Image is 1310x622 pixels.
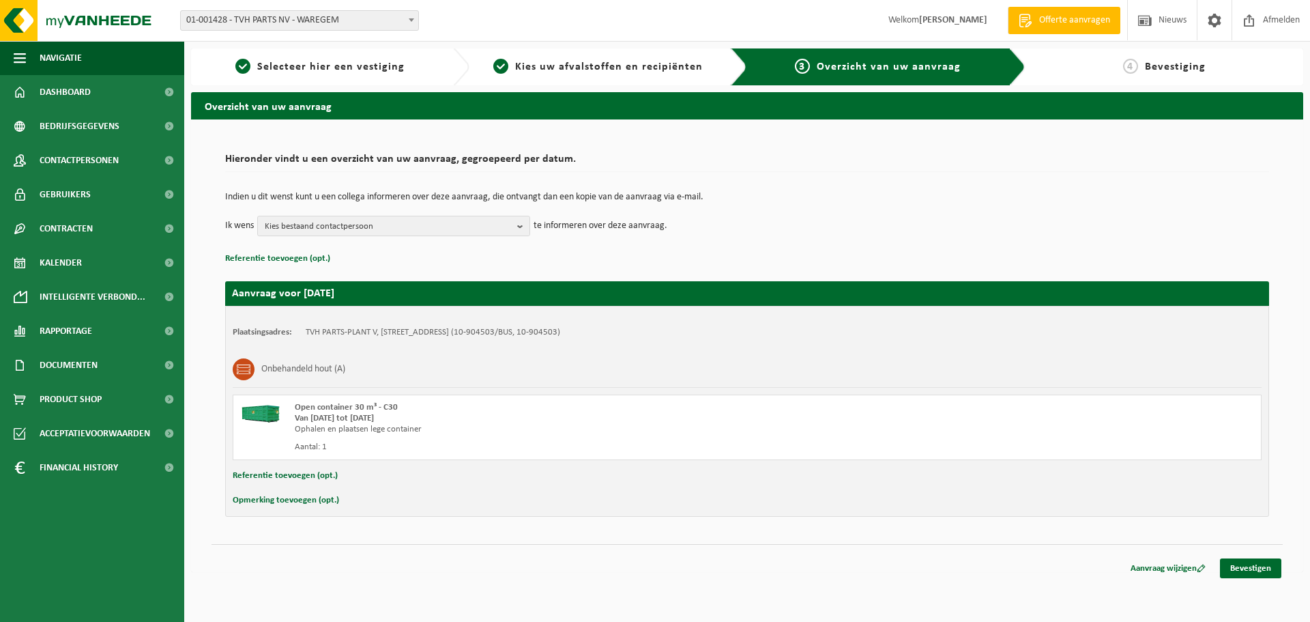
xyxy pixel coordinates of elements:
span: 1 [235,59,250,74]
span: Bedrijfsgegevens [40,109,119,143]
a: 2Kies uw afvalstoffen en recipiënten [476,59,720,75]
span: Kies uw afvalstoffen en recipiënten [515,61,703,72]
h2: Overzicht van uw aanvraag [191,92,1303,119]
span: 01-001428 - TVH PARTS NV - WAREGEM [180,10,419,31]
button: Referentie toevoegen (opt.) [225,250,330,268]
h2: Hieronder vindt u een overzicht van uw aanvraag, gegroepeerd per datum. [225,154,1269,172]
a: Bevestigen [1220,559,1281,578]
a: Offerte aanvragen [1008,7,1120,34]
button: Kies bestaand contactpersoon [257,216,530,236]
img: HK-XC-30-GN-00.png [240,402,281,423]
span: Product Shop [40,382,102,416]
span: Selecteer hier een vestiging [257,61,405,72]
p: te informeren over deze aanvraag. [534,216,667,236]
span: Kies bestaand contactpersoon [265,216,512,237]
strong: [PERSON_NAME] [919,15,987,25]
span: Dashboard [40,75,91,109]
span: Gebruikers [40,178,91,212]
div: Ophalen en plaatsen lege container [295,424,802,435]
a: Aanvraag wijzigen [1120,559,1216,578]
span: 4 [1123,59,1138,74]
p: Ik wens [225,216,254,236]
span: Offerte aanvragen [1036,14,1113,27]
span: Intelligente verbond... [40,280,145,314]
td: TVH PARTS-PLANT V, [STREET_ADDRESS] (10-904503/BUS, 10-904503) [306,327,560,338]
span: 2 [493,59,508,74]
span: Contracten [40,212,93,246]
span: Financial History [40,451,118,485]
span: Open container 30 m³ - C30 [295,403,398,412]
span: 01-001428 - TVH PARTS NV - WAREGEM [181,11,418,30]
span: Bevestiging [1145,61,1206,72]
h3: Onbehandeld hout (A) [261,358,345,380]
strong: Van [DATE] tot [DATE] [295,414,374,423]
button: Opmerking toevoegen (opt.) [233,492,339,509]
span: Documenten [40,348,98,382]
a: 1Selecteer hier een vestiging [198,59,442,75]
span: Overzicht van uw aanvraag [817,61,961,72]
span: Navigatie [40,41,82,75]
strong: Plaatsingsadres: [233,328,292,337]
span: Acceptatievoorwaarden [40,416,150,451]
span: Rapportage [40,314,92,348]
div: Aantal: 1 [295,442,802,453]
span: 3 [795,59,810,74]
p: Indien u dit wenst kunt u een collega informeren over deze aanvraag, die ontvangt dan een kopie v... [225,193,1269,202]
span: Contactpersonen [40,143,119,178]
button: Referentie toevoegen (opt.) [233,467,338,485]
strong: Aanvraag voor [DATE] [232,288,334,299]
span: Kalender [40,246,82,280]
